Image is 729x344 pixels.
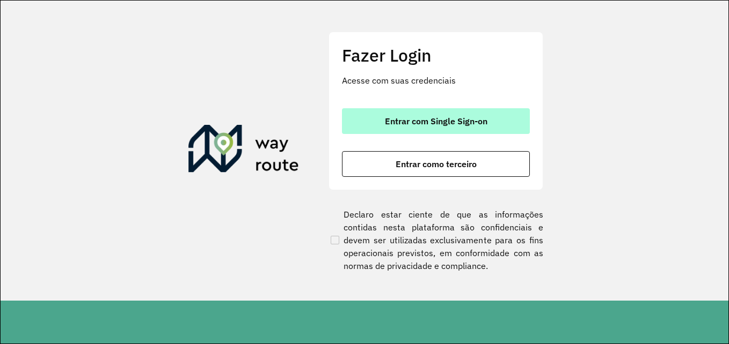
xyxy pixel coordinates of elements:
span: Entrar como terceiro [396,160,477,168]
p: Acesse com suas credenciais [342,74,530,87]
h2: Fazer Login [342,45,530,65]
button: button [342,108,530,134]
img: Roteirizador AmbevTech [188,125,299,176]
span: Entrar com Single Sign-on [385,117,487,125]
label: Declaro estar ciente de que as informações contidas nesta plataforma são confidenciais e devem se... [329,208,543,272]
button: button [342,151,530,177]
